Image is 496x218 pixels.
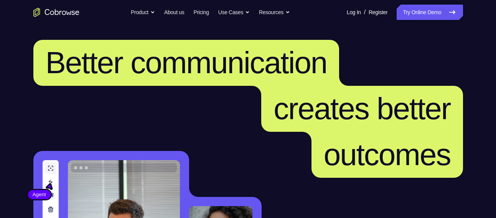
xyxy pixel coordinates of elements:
button: Use Cases [218,5,250,20]
span: Better communication [46,46,327,80]
a: Try Online Demo [397,5,463,20]
button: Product [131,5,155,20]
span: outcomes [324,138,451,172]
a: Log In [347,5,361,20]
a: Pricing [193,5,209,20]
a: Go to the home page [33,8,79,17]
button: Resources [259,5,290,20]
span: creates better [274,92,450,126]
span: Agent [28,191,51,198]
a: About us [164,5,184,20]
a: Register [369,5,387,20]
span: / [364,8,366,17]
